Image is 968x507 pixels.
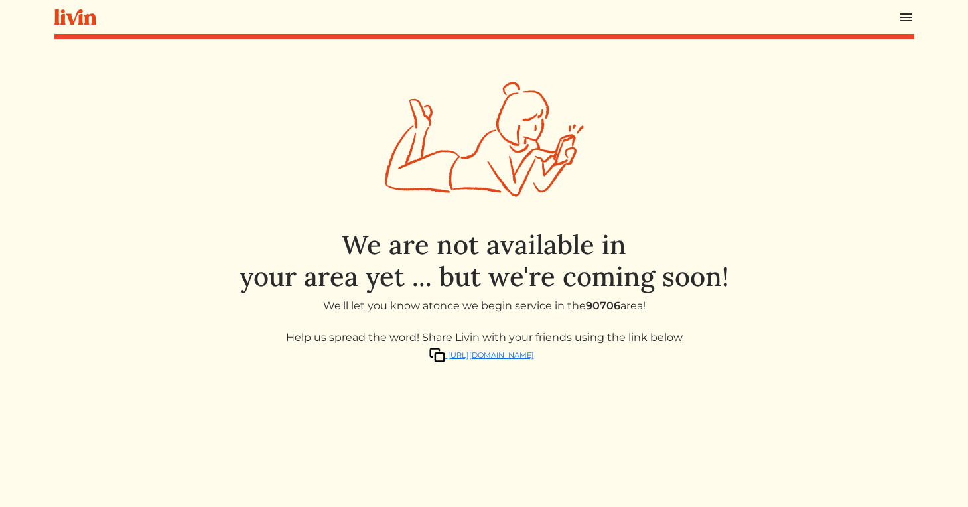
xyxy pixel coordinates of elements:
h1: We are not available in your area yet ... but we're coming soon! [54,229,914,293]
img: Copy link [429,347,445,363]
img: onboarding_out_of_service_range-34a8b0aa87bd6c654ae4055fc30c1a7bc287cfd9e4ed997647260e7b47d70b5e.svg [385,82,584,197]
span: 90706 [586,299,620,312]
div: Help us spread the word! Share Livin with your friends using the link below [54,330,914,346]
img: menu_hamburger-cb6d353cf0ecd9f46ceae1c99ecbeb4a00e71ca567a856bd81f57e9d8c17bb26.svg [898,9,914,25]
img: livin-logo-a0d97d1a881af30f6274990eb6222085a2533c92bbd1e4f22c21b4f0d0e3210c.svg [54,9,96,25]
p: We'll let you know at once we begin service in the area! [54,298,914,314]
button: [URL][DOMAIN_NAME] [429,346,535,364]
span: [URL][DOMAIN_NAME] [448,350,534,360]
